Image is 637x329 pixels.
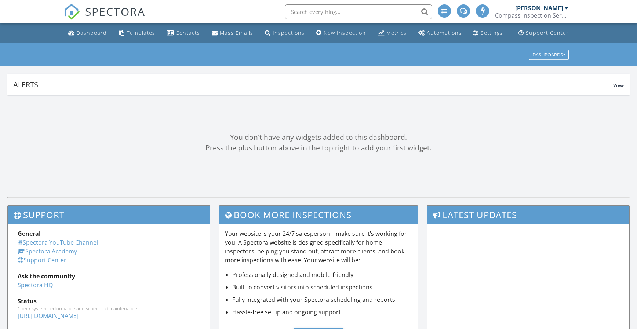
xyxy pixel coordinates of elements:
a: Support Center [516,26,572,40]
p: Your website is your 24/7 salesperson—make sure it’s working for you. A Spectora website is desig... [225,229,412,264]
a: New Inspection [313,26,369,40]
div: Status [18,297,200,306]
div: [PERSON_NAME] [515,4,563,12]
li: Professionally designed and mobile-friendly [232,270,412,279]
li: Fully integrated with your Spectora scheduling and reports [232,295,412,304]
div: Inspections [273,29,305,36]
div: Alerts [13,80,613,89]
strong: General [18,230,41,238]
a: Templates [116,26,158,40]
div: Press the plus button above in the top right to add your first widget. [7,143,630,153]
a: Automations (Advanced) [415,26,465,40]
div: Mass Emails [220,29,253,36]
input: Search everything... [285,4,432,19]
div: Dashboard [76,29,107,36]
div: Check system performance and scheduled maintenance. [18,306,200,311]
h3: Support [8,206,210,224]
a: Support Center [18,256,66,264]
span: View [613,82,624,88]
a: Settings [470,26,506,40]
a: Spectora Academy [18,247,77,255]
a: Contacts [164,26,203,40]
img: The Best Home Inspection Software - Spectora [64,4,80,20]
div: Automations [427,29,462,36]
div: Contacts [176,29,200,36]
a: Dashboard [65,26,110,40]
div: Support Center [526,29,569,36]
div: Dashboards [532,52,565,57]
div: New Inspection [324,29,366,36]
div: Metrics [386,29,407,36]
a: SPECTORA [64,10,145,25]
li: Hassle-free setup and ongoing support [232,308,412,317]
div: Templates [127,29,155,36]
a: Spectora HQ [18,281,53,289]
span: SPECTORA [85,4,145,19]
a: Metrics [375,26,409,40]
div: You don't have any widgets added to this dashboard. [7,132,630,143]
div: Ask the community [18,272,200,281]
button: Dashboards [529,50,569,60]
a: Spectora YouTube Channel [18,238,98,246]
h3: Book More Inspections [219,206,417,224]
a: [URL][DOMAIN_NAME] [18,312,79,320]
a: Mass Emails [209,26,256,40]
h3: Latest Updates [427,206,629,224]
div: Settings [481,29,503,36]
div: Compass Inspection Services [495,12,568,19]
li: Built to convert visitors into scheduled inspections [232,283,412,292]
a: Inspections [262,26,307,40]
